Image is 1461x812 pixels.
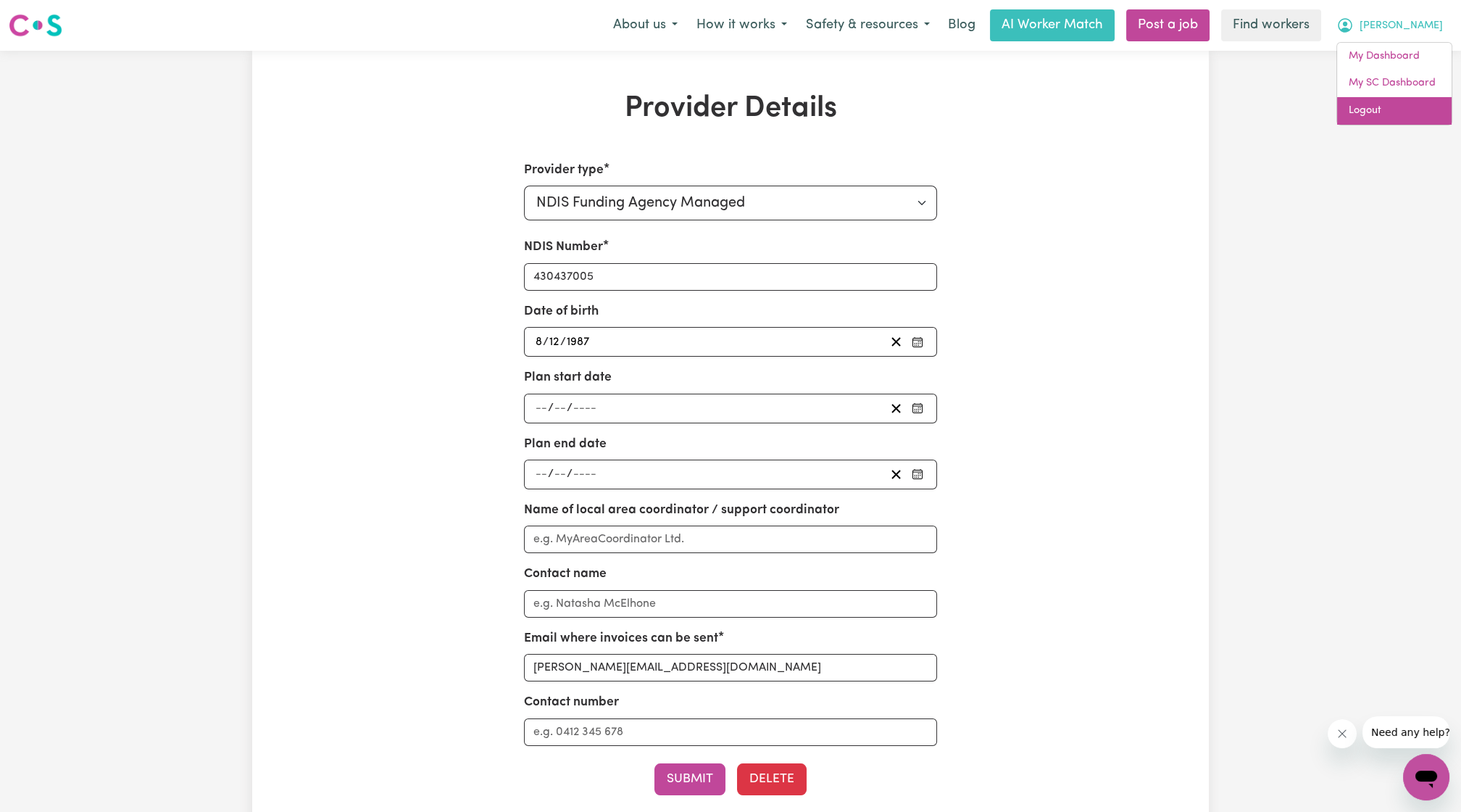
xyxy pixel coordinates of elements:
[573,465,597,484] input: ----
[524,526,938,553] input: e.g. MyAreaCoordinator Ltd.
[1221,9,1321,41] a: Find workers
[524,161,604,180] label: Provider type
[1360,18,1443,34] span: [PERSON_NAME]
[687,10,796,41] button: How it works
[1337,43,1452,70] a: My Dashboard
[548,468,554,481] span: /
[549,332,560,352] input: --
[939,9,984,41] a: Blog
[1328,719,1357,748] iframe: Close message
[567,402,573,415] span: /
[535,465,548,484] input: --
[524,435,607,454] label: Plan end date
[524,501,839,520] label: Name of local area coordinator / support coordinator
[885,465,907,484] button: Clear plan end date
[1336,42,1452,125] div: My Account
[566,332,591,352] input: ----
[796,10,939,41] button: Safety & resources
[9,12,62,38] img: Careseekers logo
[654,763,725,795] button: Submit
[1403,754,1449,800] iframe: Button to launch messaging window
[535,399,548,418] input: --
[524,693,619,712] label: Contact number
[1362,716,1449,748] iframe: Message from company
[737,763,807,795] button: Delete
[420,91,1041,126] h1: Provider Details
[535,332,543,352] input: --
[907,332,928,352] button: Pick your date of birth
[907,399,928,418] button: Pick your plan start date
[524,238,603,257] label: NDIS Number
[604,10,687,41] button: About us
[9,10,88,22] span: Need any help?
[1337,97,1452,125] a: Logout
[907,465,928,484] button: Pick your plan end date
[524,368,612,387] label: Plan start date
[560,336,566,349] span: /
[1327,10,1452,41] button: My Account
[524,629,718,648] label: Email where invoices can be sent
[524,263,938,291] input: Enter your NDIS number
[524,718,938,746] input: e.g. 0412 345 678
[548,402,554,415] span: /
[1337,70,1452,97] a: My SC Dashboard
[524,590,938,618] input: e.g. Natasha McElhone
[524,302,599,321] label: Date of birth
[567,468,573,481] span: /
[885,332,907,352] button: Clear date of birth
[554,465,567,484] input: --
[9,9,62,42] a: Careseekers logo
[1126,9,1210,41] a: Post a job
[885,399,907,418] button: Clear plan start date
[554,399,567,418] input: --
[543,336,549,349] span: /
[524,565,607,584] label: Contact name
[990,9,1115,41] a: AI Worker Match
[573,399,597,418] input: ----
[524,654,938,681] input: e.g. nat.mc@myplanmanager.com.au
